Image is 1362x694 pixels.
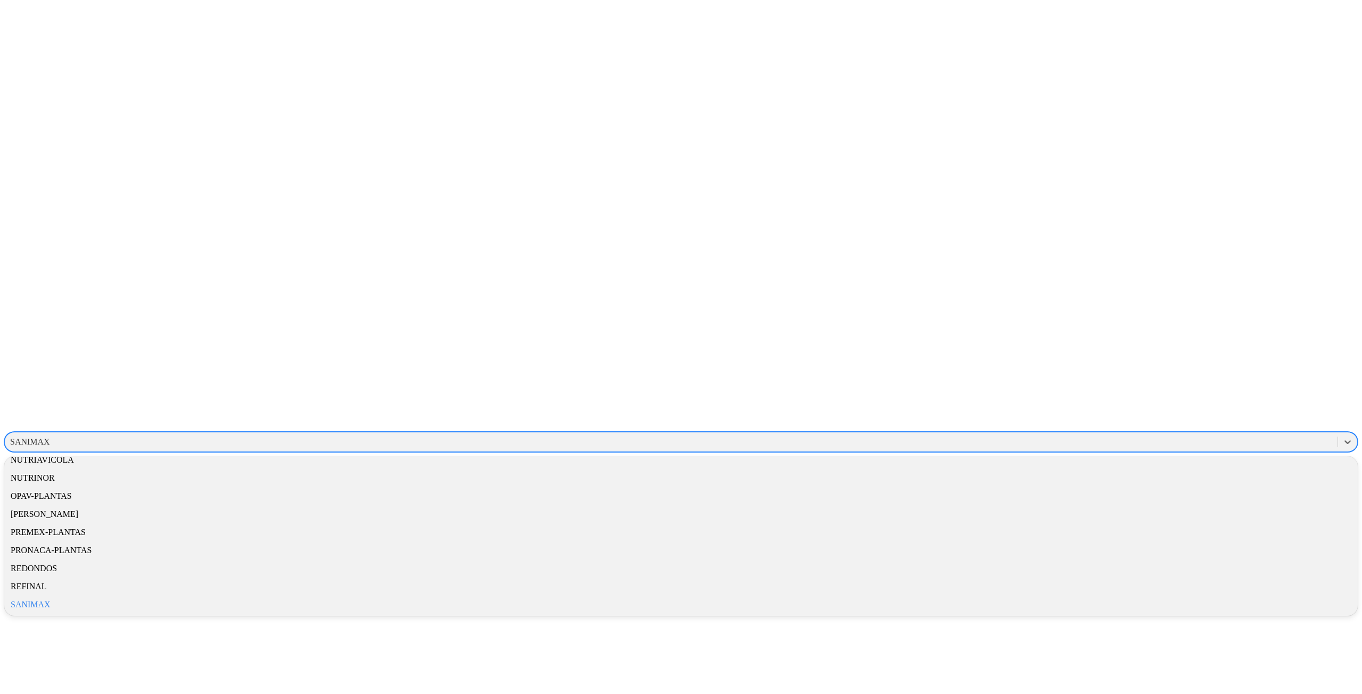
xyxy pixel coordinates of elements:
div: REDONDOS [4,559,1358,578]
div: [PERSON_NAME] [4,505,1358,523]
div: SANIMAX [10,437,50,447]
div: NUTRINOR [4,469,1358,487]
div: SANIMAX [4,596,1358,614]
div: PRONACA-PLANTAS [4,541,1358,559]
div: OPAV-PLANTAS [4,487,1358,505]
div: PREMEX-PLANTAS [4,523,1358,541]
div: REFINAL [4,578,1358,596]
div: NUTRIAVICOLA [4,451,1358,469]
